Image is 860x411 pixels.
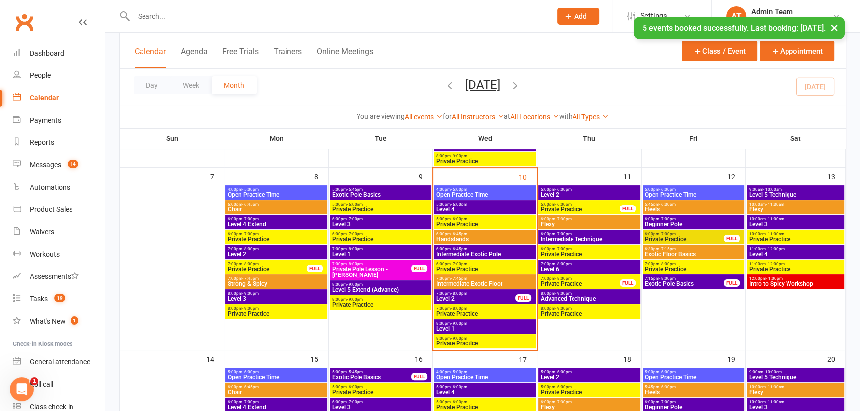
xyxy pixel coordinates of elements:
[227,281,325,287] span: Strong & Spicy
[68,160,78,168] span: 14
[436,154,534,158] span: 8:00pm
[436,281,534,287] span: Intermediate Exotic Floor
[242,187,259,192] span: - 5:00pm
[659,232,676,236] span: - 7:00pm
[557,8,599,25] button: Add
[436,192,534,198] span: Open Practice Time
[332,232,430,236] span: 6:00pm
[537,128,642,149] th: Thu
[436,336,534,341] span: 8:00pm
[540,291,638,296] span: 8:00pm
[645,281,724,287] span: Exotic Pole Basics
[642,128,746,149] th: Fri
[766,202,784,206] span: - 11:30am
[347,282,363,287] span: - 9:00pm
[317,47,373,68] button: Online Meetings
[623,350,641,367] div: 18
[227,247,325,251] span: 7:00pm
[555,232,572,236] span: - 7:00pm
[749,266,842,272] span: Private Practice
[242,306,259,311] span: - 9:00pm
[451,276,467,281] span: - 7:45pm
[751,16,800,25] div: Diamond Dance
[436,232,534,236] span: 6:00pm
[645,206,742,212] span: Heels
[443,112,452,120] strong: for
[71,316,78,325] span: 1
[314,168,328,184] div: 8
[555,291,572,296] span: - 9:00pm
[727,350,745,367] div: 19
[242,291,259,296] span: - 9:00pm
[555,217,572,221] span: - 7:30pm
[436,247,534,251] span: 6:00pm
[30,403,73,411] div: Class check-in
[332,374,412,380] span: Exotic Pole Basics
[332,251,430,257] span: Level 1
[13,310,105,333] a: What's New1
[827,350,845,367] div: 20
[332,266,412,278] span: Private Pole Lesson - [PERSON_NAME]
[451,336,467,341] span: - 9:00pm
[30,317,66,325] div: What's New
[749,385,842,389] span: 10:00am
[227,236,325,242] span: Private Practice
[452,113,504,121] a: All Instructors
[623,168,641,184] div: 11
[332,192,430,198] span: Exotic Pole Basics
[540,370,638,374] span: 5:00pm
[227,187,325,192] span: 4:00pm
[540,385,638,389] span: 5:00pm
[749,232,842,236] span: 10:00am
[436,341,534,346] span: Private Practice
[30,161,61,169] div: Messages
[659,262,676,266] span: - 8:00pm
[451,202,467,206] span: - 6:00pm
[134,76,170,94] button: Day
[763,187,782,192] span: - 10:00am
[659,400,676,404] span: - 7:00pm
[274,47,302,68] button: Trainers
[436,276,534,281] span: 7:00pm
[135,47,166,68] button: Calendar
[30,358,90,366] div: General attendance
[504,112,510,120] strong: at
[54,294,65,302] span: 19
[12,10,37,35] a: Clubworx
[465,78,500,92] button: [DATE]
[13,42,105,65] a: Dashboard
[540,187,638,192] span: 5:00pm
[30,94,59,102] div: Calendar
[30,49,64,57] div: Dashboard
[30,228,54,236] div: Waivers
[436,266,534,272] span: Private Practice
[329,128,433,149] th: Tue
[749,221,842,227] span: Level 3
[540,389,638,395] span: Private Practice
[10,377,34,401] iframe: Intercom live chat
[347,232,363,236] span: - 7:00pm
[540,251,638,257] span: Private Practice
[347,187,363,192] span: - 5:45pm
[574,12,587,20] span: Add
[451,232,467,236] span: - 6:45pm
[227,385,325,389] span: 6:00pm
[227,262,307,266] span: 7:00pm
[227,370,325,374] span: 5:00pm
[332,287,430,293] span: Level 5 Extend (Advance)
[411,373,427,380] div: FULL
[760,41,834,61] button: Appointment
[659,187,676,192] span: - 6:00pm
[555,187,572,192] span: - 6:00pm
[519,168,537,185] div: 10
[227,217,325,221] span: 6:00pm
[13,132,105,154] a: Reports
[405,113,443,121] a: All events
[357,112,405,120] strong: You are viewing
[555,370,572,374] span: - 6:00pm
[645,232,724,236] span: 6:00pm
[540,192,638,198] span: Level 2
[347,262,363,266] span: - 8:00pm
[347,247,363,251] span: - 8:00pm
[436,385,534,389] span: 5:00pm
